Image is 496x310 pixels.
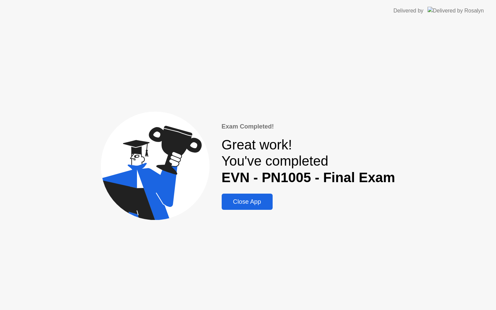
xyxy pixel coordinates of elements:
div: Close App [224,198,271,205]
img: Delivered by Rosalyn [428,7,484,15]
div: Great work! You've completed [222,137,395,186]
div: Delivered by [393,7,423,15]
div: Exam Completed! [222,122,395,131]
button: Close App [222,194,273,210]
b: EVN - PN1005 - Final Exam [222,170,395,185]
